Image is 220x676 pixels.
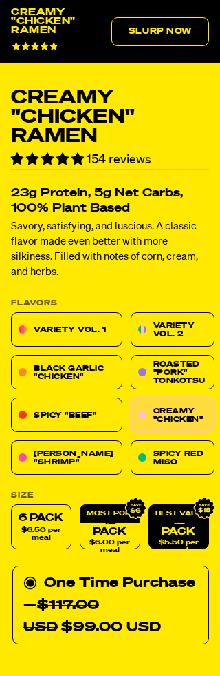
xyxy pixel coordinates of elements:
[80,504,140,549] a: 12 Pack$6.00 per meal
[11,312,122,347] a: Variety Vol. 1
[131,398,214,432] a: Creamy "Chicken"
[156,539,201,554] span: $5.50 per meal
[11,299,209,307] p: Flavors
[11,398,122,432] a: Spicy "Beef"
[11,186,209,216] h2: 23g Protein, 5g Net Carbs, 100% Plant Based
[11,219,209,280] p: Savory, satisfying, and luscious. A classic flavor made even better with more silkiness. Filled w...
[87,154,151,166] span: 154 reviews
[131,312,214,347] a: Variety Vol. 2
[11,355,122,389] a: Black Garlic "Chicken"
[148,504,209,549] a: 18 Pack$5.50 per meal
[12,566,209,644] div: One Time Purchase
[23,598,99,634] del: $117.00 USD
[111,17,209,46] a: Slurp Now
[64,43,109,52] span: 149 Reviews
[87,539,133,554] span: $6.00 per meal
[131,355,214,389] a: Roasted "Pork" Tonkotsu
[131,440,214,475] a: Spicy Red Miso
[11,8,111,35] div: Creamy "Chicken" Ramen
[23,594,198,638] span: — $99.00 USD
[11,491,209,499] label: Size
[11,504,71,549] label: 6 Pack
[11,440,122,475] a: [PERSON_NAME] "Shrimp"
[7,612,148,669] iframe: Marketing Popup
[19,526,64,542] span: $6.50 per meal
[11,88,209,146] h1: Creamy "Chicken" Ramen
[11,154,87,166] span: 4.78 stars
